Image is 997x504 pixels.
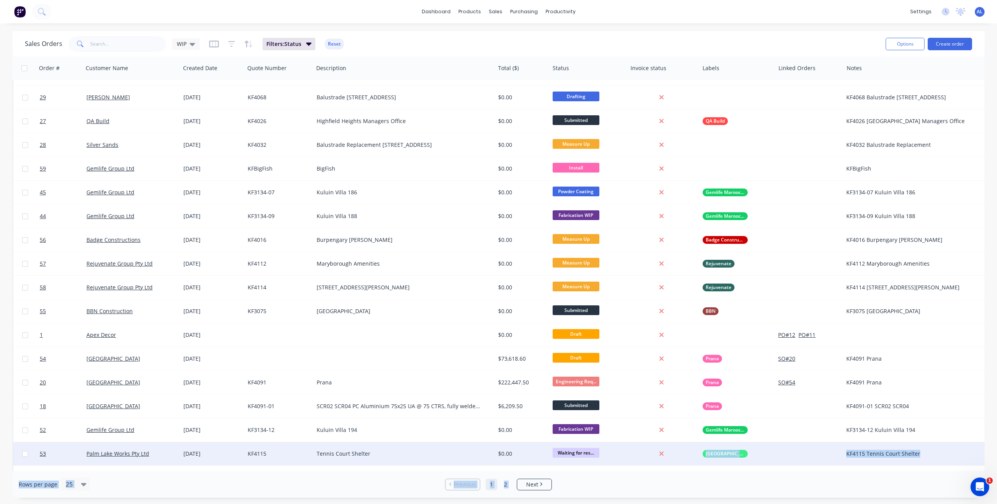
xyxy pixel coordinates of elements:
[40,276,86,299] a: 58
[553,234,599,244] span: Measure Up
[40,236,46,244] span: 56
[553,92,599,101] span: Drafting
[553,353,599,363] span: Draft
[317,141,483,149] div: Balustrade Replacement [STREET_ADDRESS]
[846,260,988,268] div: KF4112 Maryborough Amenities
[706,117,725,125] span: QA Build
[553,163,599,173] span: Install
[553,258,599,268] span: Measure Up
[183,64,217,72] div: Created Date
[498,64,519,72] div: Total ($)
[703,355,722,363] button: Prana
[40,300,86,323] a: 55
[442,479,555,490] ul: Pagination
[498,236,544,244] div: $0.00
[40,157,86,180] a: 59
[86,212,134,220] a: Gemlife Group Ltd
[779,64,816,72] div: Linked Orders
[248,379,307,386] div: KF4091
[928,38,972,50] button: Create order
[40,165,46,173] span: 59
[553,64,569,72] div: Status
[542,6,580,18] div: productivity
[40,117,46,125] span: 27
[703,426,748,434] button: Gemlife Maroochy Quays
[703,450,748,458] button: [GEOGRAPHIC_DATA]
[40,260,46,268] span: 57
[498,402,544,410] div: $6,209.50
[706,450,745,458] span: [GEOGRAPHIC_DATA]
[703,117,728,125] button: QA Build
[703,236,748,244] button: Badge Constructions
[266,40,301,48] span: Filters: Status
[317,189,483,196] div: Kuluin Villa 186
[40,212,46,220] span: 44
[846,307,988,315] div: KF3075 [GEOGRAPHIC_DATA]
[846,402,988,410] div: KF4091-01 SCR02 SCR04
[454,481,476,488] span: Previous
[498,284,544,291] div: $0.00
[703,379,722,386] button: Prana
[86,93,130,101] a: [PERSON_NAME]
[86,379,140,386] a: [GEOGRAPHIC_DATA]
[706,379,719,386] span: Prana
[886,38,925,50] button: Options
[40,307,46,315] span: 55
[40,379,46,386] span: 20
[486,479,497,490] a: Page 1 is your current page
[262,38,315,50] button: Filters:Status
[498,165,544,173] div: $0.00
[248,307,307,315] div: KF3075
[846,117,988,125] div: KF4026 [GEOGRAPHIC_DATA] Managers Office
[40,141,46,149] span: 28
[847,64,862,72] div: Notes
[19,481,57,488] span: Rows per page
[25,40,62,48] h1: Sales Orders
[706,355,719,363] span: Prana
[846,189,988,196] div: KF3134-07 Kuluin Villa 186
[485,6,506,18] div: sales
[553,210,599,220] span: Fabrication WIP
[40,466,86,489] a: 31
[500,479,511,490] a: Page 2
[706,402,719,410] span: Prana
[706,307,715,315] span: BBN
[498,117,544,125] div: $0.00
[846,165,988,173] div: KFBigFish
[498,426,544,434] div: $0.00
[40,86,86,109] a: 29
[40,450,46,458] span: 53
[317,260,483,268] div: Maryborough Amenities
[86,355,140,362] a: [GEOGRAPHIC_DATA]
[846,284,988,291] div: KF4114 [STREET_ADDRESS][PERSON_NAME]
[631,64,666,72] div: Invoice status
[86,260,153,267] a: Rejuvenate Group Pty Ltd
[183,284,241,291] div: [DATE]
[40,331,43,339] span: 1
[846,212,988,220] div: KF3134-09 Kuluin Villa 188
[703,212,748,220] button: Gemlife Maroochy Quays
[325,39,344,49] button: Reset
[454,6,485,18] div: products
[183,212,241,220] div: [DATE]
[706,236,745,244] span: Badge Constructions
[86,117,109,125] a: QA Build
[317,236,483,244] div: Burpengary [PERSON_NAME]
[183,260,241,268] div: [DATE]
[703,402,722,410] button: Prana
[40,426,46,434] span: 52
[40,284,46,291] span: 58
[86,236,141,243] a: Badge Constructions
[183,93,241,101] div: [DATE]
[86,450,149,457] a: Palm Lake Works Pty Ltd
[40,418,86,442] a: 52
[553,424,599,434] span: Fabrication WIP
[498,260,544,268] div: $0.00
[90,36,166,52] input: Search...
[703,64,719,72] div: Labels
[248,426,307,434] div: KF3134-12
[86,141,118,148] a: Silver Sands
[248,212,307,220] div: KF3134-09
[906,6,935,18] div: settings
[317,402,483,410] div: SCR02 SCR04 PC Aluminium 75x25 UA @ 75 CTRS, fully welded to 10mm flat bar top and bottom PC Colo...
